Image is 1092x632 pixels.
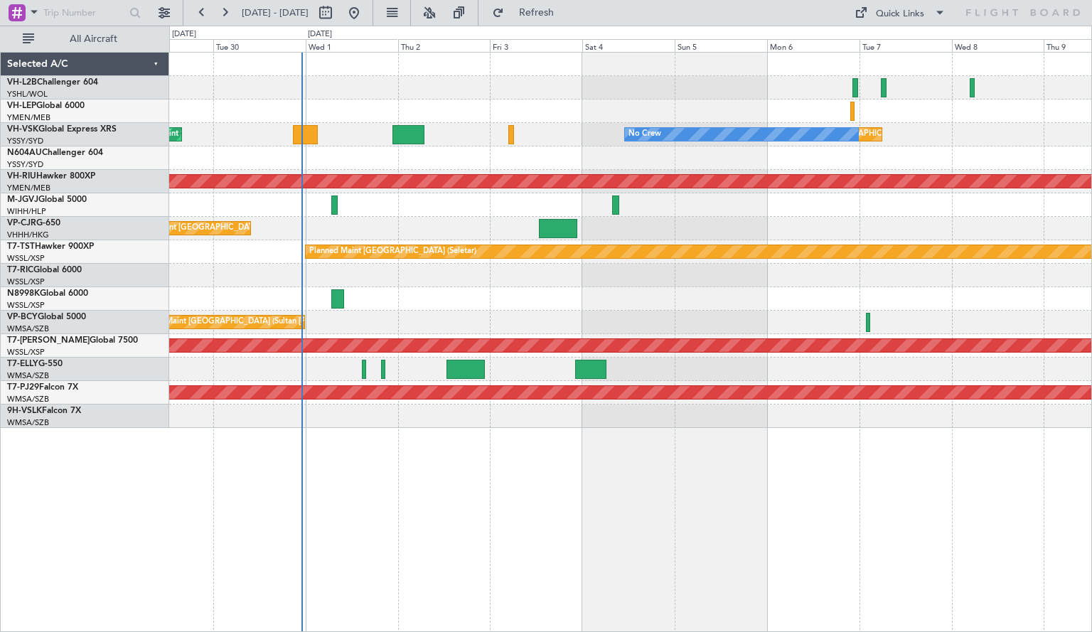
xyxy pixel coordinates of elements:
div: Tue 30 [213,39,306,52]
span: N604AU [7,149,42,157]
span: M-JGVJ [7,196,38,204]
a: WIHH/HLP [7,206,46,217]
span: VH-LEP [7,102,36,110]
div: No Crew [628,124,661,145]
div: Planned Maint [GEOGRAPHIC_DATA] ([GEOGRAPHIC_DATA] Intl) [124,218,362,239]
a: WMSA/SZB [7,394,49,405]
div: Sat 4 [582,39,675,52]
a: WMSA/SZB [7,370,49,381]
input: Trip Number [43,2,125,23]
a: YSSY/SYD [7,136,43,146]
span: VP-CJR [7,219,36,227]
a: WSSL/XSP [7,253,45,264]
div: Tue 7 [860,39,952,52]
span: N8998K [7,289,40,298]
span: [DATE] - [DATE] [242,6,309,19]
a: VH-RIUHawker 800XP [7,172,95,181]
a: YMEN/MEB [7,183,50,193]
a: VP-BCYGlobal 5000 [7,313,86,321]
a: 9H-VSLKFalcon 7X [7,407,81,415]
a: VH-LEPGlobal 6000 [7,102,85,110]
div: [DATE] [308,28,332,41]
span: All Aircraft [37,34,150,44]
button: Quick Links [847,1,953,24]
div: Mon 6 [767,39,860,52]
a: T7-PJ29Falcon 7X [7,383,78,392]
a: WMSA/SZB [7,417,49,428]
a: N8998KGlobal 6000 [7,289,88,298]
a: YMEN/MEB [7,112,50,123]
div: Thu 2 [398,39,491,52]
a: WMSA/SZB [7,323,49,334]
div: Unplanned Maint [GEOGRAPHIC_DATA] (Sultan [PERSON_NAME] [PERSON_NAME] - Subang) [124,311,466,333]
button: Refresh [486,1,571,24]
div: [DATE] [172,28,196,41]
span: T7-[PERSON_NAME] [7,336,90,345]
a: M-JGVJGlobal 5000 [7,196,87,204]
a: YSSY/SYD [7,159,43,170]
div: Fri 3 [490,39,582,52]
a: VHHH/HKG [7,230,49,240]
a: T7-RICGlobal 6000 [7,266,82,274]
a: VP-CJRG-650 [7,219,60,227]
div: Quick Links [876,7,924,21]
div: Sun 5 [675,39,767,52]
a: T7-TSTHawker 900XP [7,242,94,251]
button: All Aircraft [16,28,154,50]
span: T7-TST [7,242,35,251]
a: N604AUChallenger 604 [7,149,103,157]
div: Unplanned Maint [GEOGRAPHIC_DATA] ([GEOGRAPHIC_DATA]) [763,124,997,145]
span: T7-RIC [7,266,33,274]
span: VP-BCY [7,313,38,321]
a: YSHL/WOL [7,89,48,100]
span: VH-RIU [7,172,36,181]
span: Refresh [507,8,567,18]
div: Wed 1 [306,39,398,52]
span: T7-PJ29 [7,383,39,392]
span: VH-L2B [7,78,37,87]
a: WSSL/XSP [7,300,45,311]
div: Planned Maint [GEOGRAPHIC_DATA] (Seletar) [309,241,476,262]
a: VH-VSKGlobal Express XRS [7,125,117,134]
a: T7-[PERSON_NAME]Global 7500 [7,336,138,345]
a: VH-L2BChallenger 604 [7,78,98,87]
span: T7-ELLY [7,360,38,368]
span: VH-VSK [7,125,38,134]
a: WSSL/XSP [7,277,45,287]
a: WSSL/XSP [7,347,45,358]
a: T7-ELLYG-550 [7,360,63,368]
span: 9H-VSLK [7,407,42,415]
div: Wed 8 [952,39,1044,52]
